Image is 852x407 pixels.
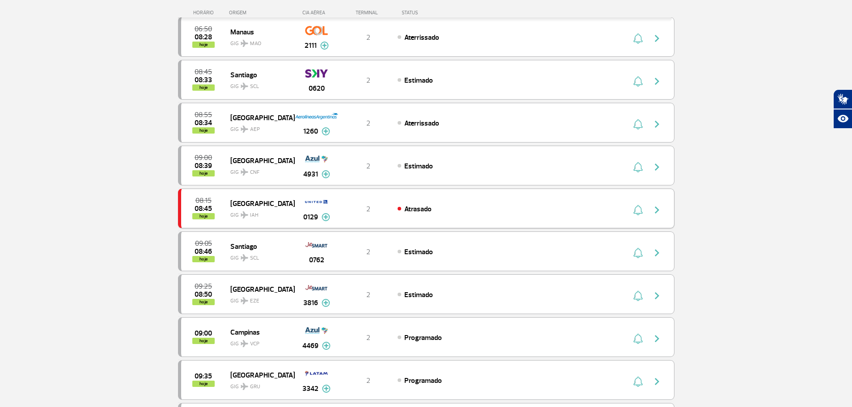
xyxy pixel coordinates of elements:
[195,248,212,255] span: 2025-10-01 08:46:00
[404,205,432,214] span: Atrasado
[633,162,643,172] img: sino-painel-voo.svg
[302,340,318,351] span: 4469
[404,76,433,85] span: Estimado
[302,383,318,394] span: 3342
[322,213,330,221] img: mais-info-painel-voo.svg
[652,205,662,215] img: seta-direita-painel-voo.svg
[230,197,288,209] span: [GEOGRAPHIC_DATA]
[833,89,852,129] div: Plugin de acessibilidade da Hand Talk.
[181,10,229,16] div: HORÁRIO
[322,299,330,307] img: mais-info-painel-voo.svg
[230,206,288,219] span: GIG
[404,33,439,42] span: Aterrissado
[633,205,643,215] img: sino-painel-voo.svg
[303,212,318,222] span: 0129
[250,340,259,348] span: VCP
[404,290,433,299] span: Estimado
[241,383,248,390] img: destiny_airplane.svg
[195,120,212,126] span: 2025-10-01 08:34:23
[195,330,212,336] span: 2025-10-01 09:00:00
[322,342,331,350] img: mais-info-painel-voo.svg
[195,77,212,83] span: 2025-10-01 08:33:00
[195,197,212,204] span: 2025-10-01 08:15:00
[250,83,259,91] span: SCL
[404,162,433,171] span: Estimado
[652,290,662,301] img: seta-direita-painel-voo.svg
[652,76,662,87] img: seta-direita-painel-voo.svg
[309,83,325,94] span: 0620
[633,119,643,130] img: sino-painel-voo.svg
[192,299,215,305] span: hoje
[230,112,288,123] span: [GEOGRAPHIC_DATA]
[404,333,442,342] span: Programado
[230,249,288,262] span: GIG
[241,168,248,176] img: destiny_airplane.svg
[230,164,288,176] span: GIG
[250,254,259,262] span: SCL
[322,127,330,135] img: mais-info-painel-voo.svg
[366,333,370,342] span: 2
[652,376,662,387] img: seta-direita-painel-voo.svg
[241,40,248,47] img: destiny_airplane.svg
[192,381,215,387] span: hoje
[366,76,370,85] span: 2
[309,255,324,265] span: 0762
[230,369,288,381] span: [GEOGRAPHIC_DATA]
[230,378,288,391] span: GIG
[230,121,288,134] span: GIG
[195,291,212,298] span: 2025-10-01 08:50:00
[230,283,288,295] span: [GEOGRAPHIC_DATA]
[366,33,370,42] span: 2
[192,256,215,262] span: hoje
[250,383,260,391] span: GRU
[652,162,662,172] img: seta-direita-painel-voo.svg
[303,126,318,137] span: 1260
[404,376,442,385] span: Programado
[195,69,212,75] span: 2025-10-01 08:45:00
[366,119,370,128] span: 2
[241,340,248,347] img: destiny_airplane.svg
[366,162,370,171] span: 2
[241,297,248,304] img: destiny_airplane.svg
[192,170,215,176] span: hoje
[230,26,288,38] span: Manaus
[322,385,331,393] img: mais-info-painel-voo.svg
[633,333,643,344] img: sino-painel-voo.svg
[404,248,433,256] span: Estimado
[195,240,212,247] span: 2025-10-01 09:05:00
[303,298,318,308] span: 3816
[192,213,215,219] span: hoje
[652,119,662,130] img: seta-direita-painel-voo.svg
[833,89,852,109] button: Abrir tradutor de língua de sinais.
[322,170,330,178] img: mais-info-painel-voo.svg
[833,109,852,129] button: Abrir recursos assistivos.
[241,83,248,90] img: destiny_airplane.svg
[195,34,212,40] span: 2025-10-01 08:28:36
[250,40,261,48] span: MAO
[366,376,370,385] span: 2
[230,335,288,348] span: GIG
[320,42,329,50] img: mais-info-painel-voo.svg
[652,33,662,44] img: seta-direita-painel-voo.svg
[303,169,318,180] span: 4931
[241,254,248,261] img: destiny_airplane.svg
[339,10,397,16] div: TERMINAL
[230,69,288,80] span: Santiago
[195,163,212,169] span: 2025-10-01 08:39:00
[250,211,259,219] span: IAH
[366,248,370,256] span: 2
[305,40,317,51] span: 2111
[366,205,370,214] span: 2
[633,376,643,387] img: sino-painel-voo.svg
[250,297,259,305] span: EZE
[230,326,288,338] span: Campinas
[195,112,212,118] span: 2025-10-01 08:55:00
[241,211,248,218] img: destiny_airplane.svg
[633,33,643,44] img: sino-painel-voo.svg
[250,126,260,134] span: AEP
[633,290,643,301] img: sino-painel-voo.svg
[195,155,212,161] span: 2025-10-01 09:00:00
[192,42,215,48] span: hoje
[229,10,294,16] div: ORIGEM
[230,292,288,305] span: GIG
